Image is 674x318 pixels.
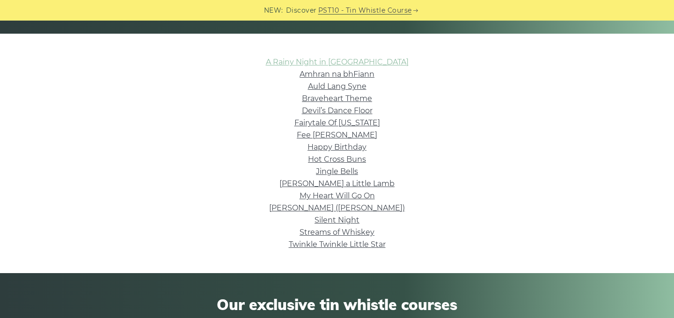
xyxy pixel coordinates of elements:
[289,240,386,249] a: Twinkle Twinkle Little Star
[269,203,405,212] a: [PERSON_NAME] ([PERSON_NAME])
[266,58,409,66] a: A Rainy Night in [GEOGRAPHIC_DATA]
[264,5,283,16] span: NEW:
[73,296,601,313] span: Our exclusive tin whistle courses
[302,94,372,103] a: Braveheart Theme
[300,191,375,200] a: My Heart Will Go On
[297,130,377,139] a: Fee [PERSON_NAME]
[302,106,373,115] a: Devil’s Dance Floor
[300,70,374,79] a: Amhran na bhFiann
[318,5,412,16] a: PST10 - Tin Whistle Course
[308,82,366,91] a: Auld Lang Syne
[300,228,374,237] a: Streams of Whiskey
[279,179,395,188] a: [PERSON_NAME] a Little Lamb
[286,5,317,16] span: Discover
[316,167,358,176] a: Jingle Bells
[308,143,366,152] a: Happy Birthday
[315,216,359,224] a: Silent Night
[294,118,380,127] a: Fairytale Of [US_STATE]
[308,155,366,164] a: Hot Cross Buns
